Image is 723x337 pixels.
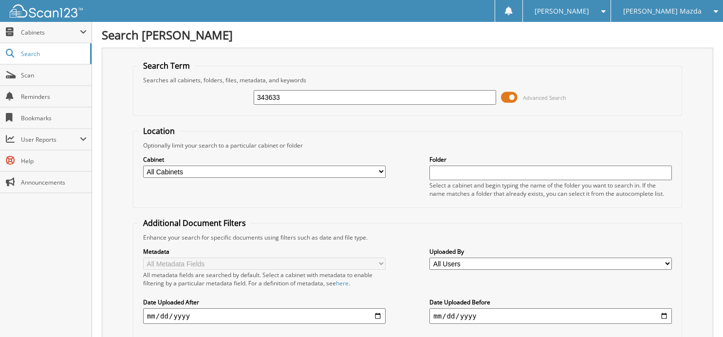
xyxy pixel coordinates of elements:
a: here [336,279,349,287]
legend: Search Term [138,60,195,71]
span: Announcements [21,178,87,187]
legend: Additional Document Filters [138,218,251,228]
label: Cabinet [143,155,386,164]
span: Search [21,50,85,58]
h1: Search [PERSON_NAME] [102,27,713,43]
img: scan123-logo-white.svg [10,4,83,18]
input: start [143,308,386,324]
input: end [429,308,672,324]
div: Searches all cabinets, folders, files, metadata, and keywords [138,76,677,84]
label: Date Uploaded Before [429,298,672,306]
span: Cabinets [21,28,80,37]
span: [PERSON_NAME] Mazda [623,8,702,14]
span: User Reports [21,135,80,144]
div: All metadata fields are searched by default. Select a cabinet with metadata to enable filtering b... [143,271,386,287]
label: Uploaded By [429,247,672,256]
div: Select a cabinet and begin typing the name of the folder you want to search in. If the name match... [429,181,672,198]
span: Help [21,157,87,165]
span: [PERSON_NAME] [535,8,589,14]
div: Optionally limit your search to a particular cabinet or folder [138,141,677,150]
span: Bookmarks [21,114,87,122]
span: Reminders [21,93,87,101]
label: Folder [429,155,672,164]
iframe: Chat Widget [674,290,723,337]
span: Scan [21,71,87,79]
legend: Location [138,126,180,136]
label: Metadata [143,247,386,256]
span: Advanced Search [523,94,566,101]
label: Date Uploaded After [143,298,386,306]
div: Enhance your search for specific documents using filters such as date and file type. [138,233,677,242]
